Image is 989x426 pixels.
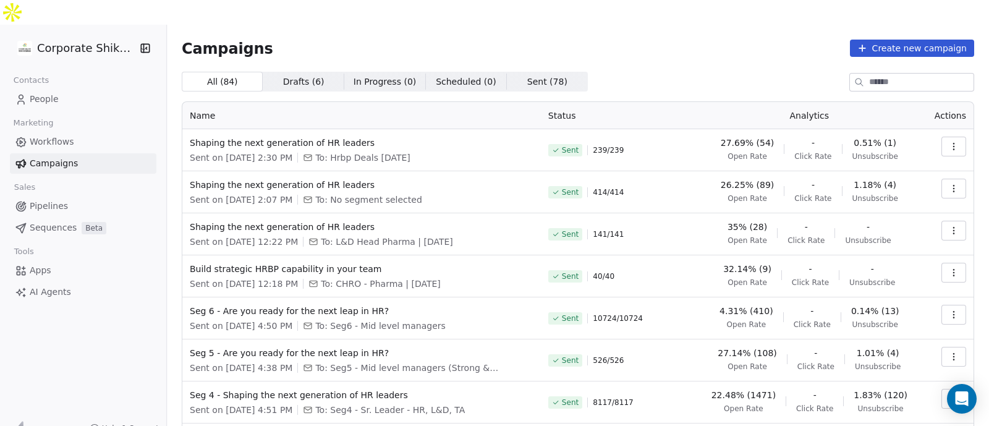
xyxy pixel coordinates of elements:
span: Unsubscribe [852,151,898,161]
button: Corporate Shiksha [15,38,132,59]
a: Workflows [10,132,156,152]
span: Sent on [DATE] 12:22 PM [190,236,298,248]
span: Open Rate [728,278,767,288]
span: 1.01% (4) [857,347,899,359]
span: 141 / 141 [593,229,624,239]
span: Open Rate [724,404,763,414]
span: Contacts [8,71,54,90]
a: Campaigns [10,153,156,174]
span: Shaping the next generation of HR leaders [190,221,533,233]
span: Sent [562,356,579,365]
span: Unsubscribe [845,236,891,245]
span: Sent [562,398,579,407]
span: Sequences [30,221,77,234]
span: Scheduled ( 0 ) [436,75,496,88]
span: People [30,93,59,106]
span: - [812,137,815,149]
span: 40 / 40 [593,271,614,281]
span: Click Rate [794,151,831,161]
span: Sales [9,178,41,197]
span: Open Rate [728,236,767,245]
span: Seg 5 - Are you ready for the next leap in HR? [190,347,533,359]
span: Shaping the next generation of HR leaders [190,179,533,191]
span: 32.14% (9) [723,263,771,275]
span: Unsubscribe [855,362,901,372]
span: Click Rate [797,362,834,372]
span: Sent on [DATE] 4:38 PM [190,362,292,374]
span: 22.48% (1471) [711,389,776,401]
span: Sent [562,145,579,155]
span: - [810,305,813,317]
span: Click Rate [794,194,831,203]
span: Build strategic HRBP capability in your team [190,263,533,275]
span: - [814,347,817,359]
span: 35% (28) [728,221,767,233]
span: Open Rate [727,320,766,330]
a: SequencesBeta [10,218,156,238]
a: People [10,89,156,109]
span: Corporate Shiksha [37,40,136,56]
span: 239 / 239 [593,145,624,155]
span: Shaping the next generation of HR leaders [190,137,533,149]
span: Unsubscribe [849,278,895,288]
span: - [812,179,815,191]
span: To: L&D Head Pharma | Aug 13, 2025 [321,236,453,248]
span: Tools [9,242,39,261]
th: Status [541,102,695,129]
span: To: No segment selected [315,194,422,206]
span: To: Seg4 - Sr. Leader - HR, L&D, TA [315,404,465,416]
span: Click Rate [796,404,833,414]
span: 8117 / 8117 [593,398,633,407]
span: Campaigns [182,40,273,57]
span: AI Agents [30,286,71,299]
span: Unsubscribe [852,194,898,203]
span: Unsubscribe [857,404,903,414]
span: 4.31% (410) [719,305,773,317]
span: 1.83% (120) [854,389,907,401]
span: Sent on [DATE] 2:30 PM [190,151,292,164]
span: To: Seg5 - Mid level managers (Strong & Medium) [315,362,501,374]
span: To: Hrbp Deals Sept, 2025 [315,151,410,164]
span: In Progress ( 0 ) [354,75,417,88]
span: Seg 4 - Shaping the next generation of HR leaders [190,389,533,401]
span: 26.25% (89) [721,179,775,191]
span: Open Rate [728,194,767,203]
span: Drafts ( 6 ) [283,75,325,88]
span: Seg 6 - Are you ready for the next leap in HR? [190,305,533,317]
span: Click Rate [787,236,825,245]
span: 0.51% (1) [854,137,896,149]
span: Sent on [DATE] 4:51 PM [190,404,292,416]
span: Workflows [30,135,74,148]
a: Pipelines [10,196,156,216]
img: CorporateShiksha.png [17,41,32,56]
span: Marketing [8,114,59,132]
span: 10724 / 10724 [593,313,643,323]
div: Open Intercom Messenger [947,384,977,414]
span: Sent [562,271,579,281]
span: Sent [562,313,579,323]
span: 27.14% (108) [718,347,776,359]
span: Beta [82,222,106,234]
span: - [805,221,808,233]
span: 27.69% (54) [721,137,775,149]
span: Open Rate [728,362,767,372]
span: To: CHRO - Pharma | Aug 13, 2025 [321,278,441,290]
span: - [813,389,817,401]
span: Apps [30,264,51,277]
span: Sent ( 78 ) [527,75,567,88]
th: Analytics [695,102,923,129]
button: Create new campaign [850,40,974,57]
span: Sent on [DATE] 12:18 PM [190,278,298,290]
span: Sent on [DATE] 4:50 PM [190,320,292,332]
span: Open Rate [728,151,767,161]
span: Pipelines [30,200,68,213]
th: Actions [923,102,974,129]
a: Apps [10,260,156,281]
a: AI Agents [10,282,156,302]
span: Click Rate [794,320,831,330]
span: Campaigns [30,157,78,170]
span: Click Rate [792,278,829,288]
span: Unsubscribe [852,320,898,330]
span: Sent [562,187,579,197]
span: Sent on [DATE] 2:07 PM [190,194,292,206]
